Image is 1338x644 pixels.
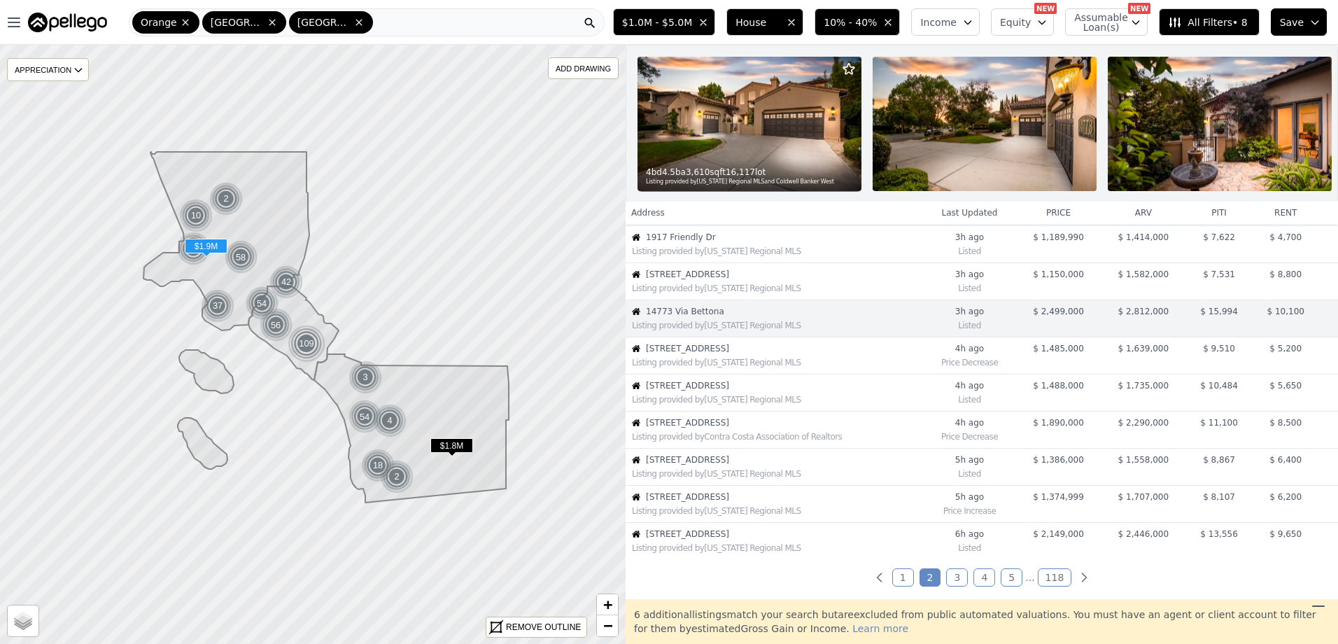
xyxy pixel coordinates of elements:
[929,528,1010,540] time: 2025-08-15 14:57
[824,15,877,29] span: 10% - 40%
[1203,344,1235,353] span: $ 9,510
[1001,568,1022,587] a: Page 5
[613,8,715,36] button: $1.0M - $5.0M
[632,530,640,538] img: House
[632,505,922,517] div: Listing provided by [US_STATE] Regional MLS
[1118,418,1169,428] span: $ 2,290,000
[347,399,383,435] div: 54
[920,568,941,587] a: Page 2 is your current page
[1000,15,1031,29] span: Equity
[1034,3,1057,14] div: NEW
[211,15,264,29] span: [GEOGRAPHIC_DATA]
[597,594,618,615] a: Zoom in
[549,58,618,78] div: ADD DRAWING
[1203,269,1235,279] span: $ 7,531
[288,325,325,363] div: 109
[626,45,1338,203] a: Property Photo 14bd4.5ba3,610sqft16,117lotListing provided by[US_STATE] Regional MLSand Coldwell ...
[632,246,922,257] div: Listing provided by [US_STATE] Regional MLS
[929,269,1010,280] time: 2025-08-15 17:48
[929,243,1010,257] div: Listed
[626,202,923,224] th: Address
[179,199,213,232] img: g1.png
[735,15,780,29] span: House
[646,343,922,354] span: [STREET_ADDRESS]
[7,58,89,81] div: APPRECIATION
[1267,307,1304,316] span: $ 10,100
[380,460,414,493] img: g1.png
[929,317,1010,331] div: Listed
[646,454,922,465] span: [STREET_ADDRESS]
[1033,232,1084,242] span: $ 1,189,990
[258,307,295,343] img: g2.png
[632,357,922,368] div: Listing provided by [US_STATE] Regional MLS
[380,460,414,493] div: 2
[622,15,692,29] span: $1.0M - $5.0M
[929,428,1010,442] div: Price Decrease
[223,239,259,275] div: 58
[1118,307,1169,316] span: $ 2,812,000
[646,269,922,280] span: [STREET_ADDRESS]
[176,231,211,267] div: 50
[1033,381,1084,391] span: $ 1,488,000
[646,491,922,503] span: [STREET_ADDRESS]
[244,286,280,321] div: 54
[991,8,1054,36] button: Equity
[632,320,922,331] div: Listing provided by [US_STATE] Regional MLS
[348,360,383,394] img: g1.png
[1118,232,1169,242] span: $ 1,414,000
[361,449,395,482] img: g1.png
[873,57,1097,191] img: Property Photo 2
[1269,492,1302,502] span: $ 6,200
[646,380,922,391] span: [STREET_ADDRESS]
[632,493,640,501] img: House
[1159,8,1259,36] button: All Filters• 8
[8,605,38,636] a: Layers
[632,468,922,479] div: Listing provided by [US_STATE] Regional MLS
[929,280,1010,294] div: Listed
[646,306,922,317] span: 14773 Via Bettona
[632,233,640,241] img: House
[646,178,854,186] div: Listing provided by [US_STATE] Regional MLS and Coldwell Banker West
[1269,529,1302,539] span: $ 9,650
[929,503,1010,517] div: Price Increase
[1074,13,1119,32] span: Assumable Loan(s)
[1203,455,1235,465] span: $ 8,867
[929,491,1010,503] time: 2025-08-15 15:30
[638,57,861,191] img: Property Photo 1
[1253,202,1319,224] th: rent
[632,270,640,279] img: House
[1200,381,1237,391] span: $ 10,484
[373,404,407,437] img: g1.png
[1016,202,1101,224] th: price
[1269,418,1302,428] span: $ 8,500
[185,239,227,253] span: $1.9M
[632,307,640,316] img: House
[1200,418,1237,428] span: $ 11,100
[603,596,612,613] span: +
[185,239,227,259] div: $1.9M
[1025,572,1034,583] a: Jump forward
[209,182,243,216] div: 2
[28,13,107,32] img: Pellego
[1065,8,1148,36] button: Assumable Loan(s)
[1033,529,1084,539] span: $ 2,149,000
[929,417,1010,428] time: 2025-08-15 15:59
[632,394,922,405] div: Listing provided by [US_STATE] Regional MLS
[973,568,995,587] a: Page 4
[632,431,922,442] div: Listing provided by Contra Costa Association of Realtors
[1200,529,1237,539] span: $ 13,556
[815,8,900,36] button: 10% - 40%
[1108,57,1332,191] img: Property Photo 3
[1168,15,1247,29] span: All Filters • 8
[1038,568,1072,587] a: Page 118
[892,568,914,587] a: Page 1
[1200,307,1237,316] span: $ 15,994
[347,399,383,435] img: g2.png
[430,438,473,453] span: $1.8M
[646,232,922,243] span: 1917 Friendly Dr
[176,231,212,267] img: g2.png
[244,286,281,321] img: g2.png
[626,599,1338,644] div: 6 additional listing s match your search but are excluded from public automated valuations. You m...
[1033,307,1084,316] span: $ 2,499,000
[873,570,887,584] a: Previous page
